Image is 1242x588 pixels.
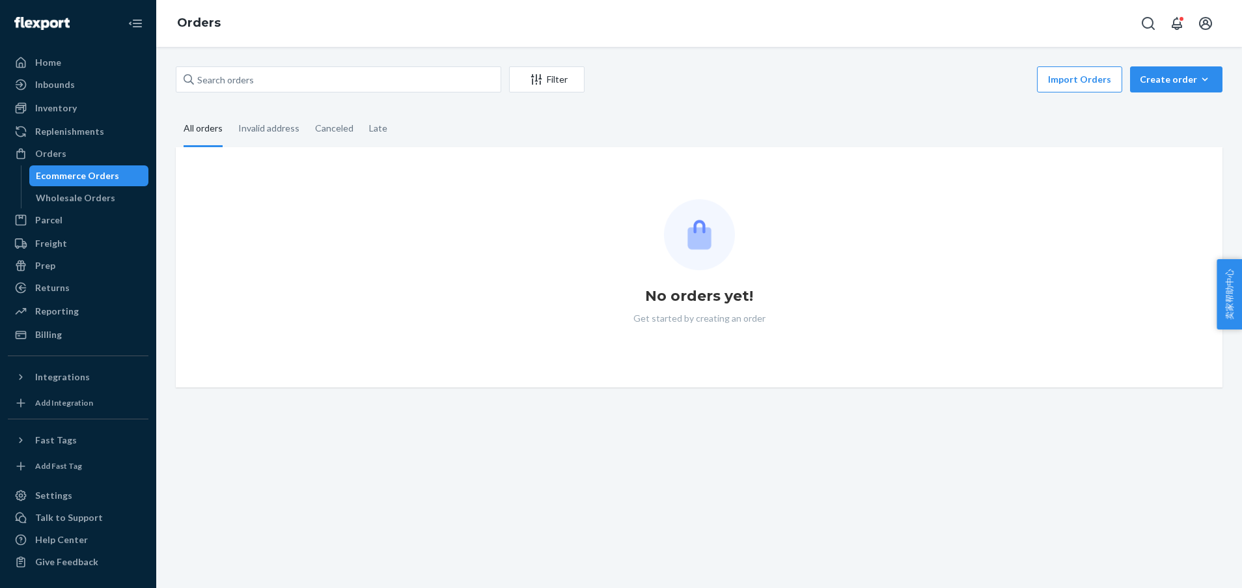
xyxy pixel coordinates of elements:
[8,367,148,387] button: Integrations
[35,460,82,471] div: Add Fast Tag
[177,16,221,30] a: Orders
[1193,10,1219,36] button: Open account menu
[633,312,766,325] p: Get started by creating an order
[36,191,115,204] div: Wholesale Orders
[8,301,148,322] a: Reporting
[35,434,77,447] div: Fast Tags
[8,121,148,142] a: Replenishments
[8,507,148,528] a: Talk to Support
[29,188,149,208] a: Wholesale Orders
[8,143,148,164] a: Orders
[35,489,72,502] div: Settings
[35,281,70,294] div: Returns
[1217,259,1242,329] button: 卖家帮助中心
[14,17,70,30] img: Flexport logo
[176,66,501,92] input: Search orders
[8,393,148,413] a: Add Integration
[35,237,67,250] div: Freight
[369,111,387,145] div: Late
[8,210,148,231] a: Parcel
[184,111,223,147] div: All orders
[35,511,103,524] div: Talk to Support
[35,102,77,115] div: Inventory
[35,147,66,160] div: Orders
[8,485,148,506] a: Settings
[122,10,148,36] button: Close Navigation
[8,52,148,73] a: Home
[35,78,75,91] div: Inbounds
[8,529,148,550] a: Help Center
[8,430,148,451] button: Fast Tags
[8,74,148,95] a: Inbounds
[29,165,149,186] a: Ecommerce Orders
[35,328,62,341] div: Billing
[35,555,98,568] div: Give Feedback
[510,73,584,86] div: Filter
[664,199,735,270] img: Empty list
[509,66,585,92] button: Filter
[35,371,90,384] div: Integrations
[645,286,753,307] h1: No orders yet!
[8,255,148,276] a: Prep
[238,111,299,145] div: Invalid address
[1164,10,1190,36] button: Open notifications
[35,533,88,546] div: Help Center
[167,5,231,42] ol: breadcrumbs
[35,125,104,138] div: Replenishments
[1130,66,1222,92] button: Create order
[8,233,148,254] a: Freight
[35,259,55,272] div: Prep
[1140,73,1213,86] div: Create order
[8,552,148,572] button: Give Feedback
[35,214,62,227] div: Parcel
[8,324,148,345] a: Billing
[1037,66,1122,92] button: Import Orders
[36,169,119,182] div: Ecommerce Orders
[1135,10,1161,36] button: Open Search Box
[8,98,148,119] a: Inventory
[315,111,353,145] div: Canceled
[8,456,148,477] a: Add Fast Tag
[35,305,79,318] div: Reporting
[35,56,61,69] div: Home
[35,397,93,408] div: Add Integration
[8,277,148,298] a: Returns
